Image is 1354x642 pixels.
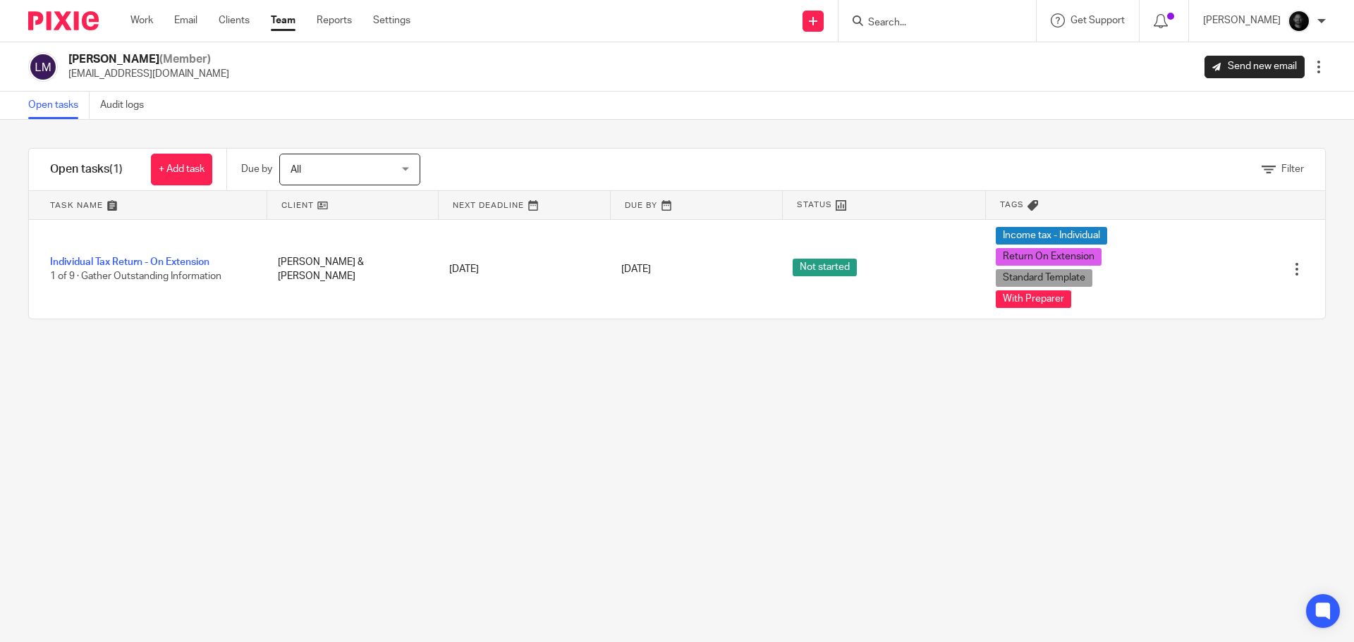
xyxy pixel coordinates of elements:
[1281,164,1304,174] span: Filter
[241,162,272,176] p: Due by
[28,11,99,30] img: Pixie
[996,269,1092,287] span: Standard Template
[159,54,211,65] span: (Member)
[264,248,435,291] div: [PERSON_NAME] & [PERSON_NAME]
[50,162,123,177] h1: Open tasks
[1000,199,1024,211] span: Tags
[50,271,221,281] span: 1 of 9 · Gather Outstanding Information
[100,92,154,119] a: Audit logs
[109,163,123,175] span: (1)
[1203,13,1281,27] p: [PERSON_NAME]
[1204,56,1305,78] a: Send new email
[373,13,410,27] a: Settings
[130,13,153,27] a: Work
[1071,16,1125,25] span: Get Support
[28,52,58,82] img: svg%3E
[68,67,229,81] p: [EMAIL_ADDRESS][DOMAIN_NAME]
[151,154,212,185] a: + Add task
[291,165,301,175] span: All
[28,92,90,119] a: Open tasks
[435,255,606,283] div: [DATE]
[996,290,1071,308] span: With Preparer
[996,248,1102,266] span: Return On Extension
[867,17,994,30] input: Search
[50,257,209,267] a: Individual Tax Return - On Extension
[996,227,1107,245] span: Income tax - Individual
[797,199,832,211] span: Status
[68,52,229,67] h2: [PERSON_NAME]
[219,13,250,27] a: Clients
[1288,10,1310,32] img: Chris.jpg
[793,259,857,276] span: Not started
[317,13,352,27] a: Reports
[621,264,651,274] span: [DATE]
[271,13,295,27] a: Team
[174,13,197,27] a: Email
